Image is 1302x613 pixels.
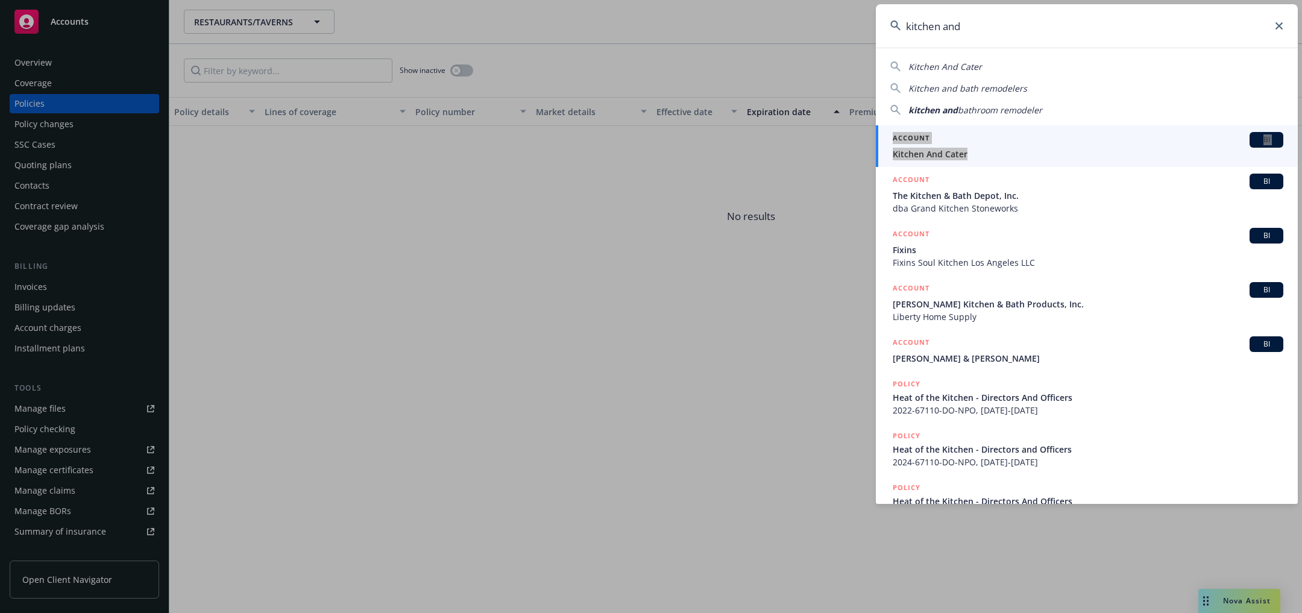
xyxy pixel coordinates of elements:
[1254,230,1278,241] span: BI
[893,352,1283,365] span: [PERSON_NAME] & [PERSON_NAME]
[876,275,1298,330] a: ACCOUNTBI[PERSON_NAME] Kitchen & Bath Products, Inc.Liberty Home Supply
[893,282,929,297] h5: ACCOUNT
[958,104,1042,116] span: bathroom remodeler
[893,336,929,351] h5: ACCOUNT
[893,310,1283,323] span: Liberty Home Supply
[876,371,1298,423] a: POLICYHeat of the Kitchen - Directors And Officers2022-67110-DO-NPO, [DATE]-[DATE]
[1254,284,1278,295] span: BI
[893,256,1283,269] span: Fixins Soul Kitchen Los Angeles LLC
[876,330,1298,371] a: ACCOUNTBI[PERSON_NAME] & [PERSON_NAME]
[876,167,1298,221] a: ACCOUNTBIThe Kitchen & Bath Depot, Inc.dba Grand Kitchen Stoneworks
[893,404,1283,417] span: 2022-67110-DO-NPO, [DATE]-[DATE]
[876,125,1298,167] a: ACCOUNTBIKitchen And Cater
[893,228,929,242] h5: ACCOUNT
[1254,134,1278,145] span: BI
[893,298,1283,310] span: [PERSON_NAME] Kitchen & Bath Products, Inc.
[876,4,1298,48] input: Search...
[893,378,920,390] h5: POLICY
[893,391,1283,404] span: Heat of the Kitchen - Directors And Officers
[876,423,1298,475] a: POLICYHeat of the Kitchen - Directors and Officers2024-67110-DO-NPO, [DATE]-[DATE]
[893,430,920,442] h5: POLICY
[893,482,920,494] h5: POLICY
[893,189,1283,202] span: The Kitchen & Bath Depot, Inc.
[908,61,982,72] span: Kitchen And Cater
[893,244,1283,256] span: Fixins
[908,83,1027,94] span: Kitchen and bath remodelers
[893,174,929,188] h5: ACCOUNT
[893,456,1283,468] span: 2024-67110-DO-NPO, [DATE]-[DATE]
[893,495,1283,508] span: Heat of the Kitchen - Directors And Officers
[893,443,1283,456] span: Heat of the Kitchen - Directors and Officers
[876,475,1298,527] a: POLICYHeat of the Kitchen - Directors And Officers
[1254,176,1278,187] span: BI
[876,221,1298,275] a: ACCOUNTBIFixinsFixins Soul Kitchen Los Angeles LLC
[908,104,958,116] span: kitchen and
[893,132,929,146] h5: ACCOUNT
[893,202,1283,215] span: dba Grand Kitchen Stoneworks
[1254,339,1278,350] span: BI
[893,148,1283,160] span: Kitchen And Cater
